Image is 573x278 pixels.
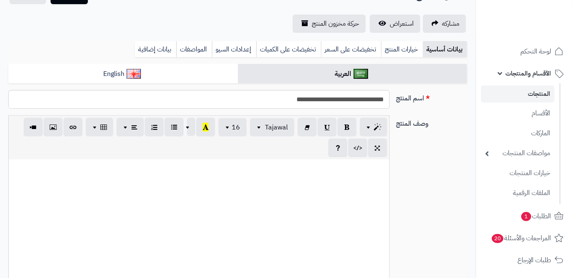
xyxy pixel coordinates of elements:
[393,115,471,129] label: وصف المنتج
[370,15,420,33] a: استعراض
[505,68,551,79] span: الأقسام والمنتجات
[219,118,247,137] button: 16
[481,85,554,102] a: المنتجات
[481,124,554,142] a: الماركات
[393,90,471,103] label: اسم المنتج
[250,118,294,137] button: Tajawal
[423,41,467,58] a: بيانات أساسية
[321,41,381,58] a: تخفيضات على السعر
[481,250,568,270] a: طلبات الإرجاع
[293,15,366,33] a: حركة مخزون المنتج
[232,122,240,132] span: 16
[491,232,551,244] span: المراجعات والأسئلة
[256,41,321,58] a: تخفيضات على الكميات
[265,122,288,132] span: Tajawal
[481,206,568,226] a: الطلبات1
[481,184,554,202] a: الملفات الرقمية
[442,19,459,29] span: مشاركه
[126,69,141,79] img: English
[135,41,176,58] a: بيانات إضافية
[176,41,212,58] a: المواصفات
[390,19,414,29] span: استعراض
[8,64,238,84] a: English
[481,41,568,61] a: لوحة التحكم
[520,46,551,57] span: لوحة التحكم
[517,254,551,266] span: طلبات الإرجاع
[238,64,468,84] a: العربية
[517,22,565,40] img: logo-2.png
[312,19,359,29] span: حركة مخزون المنتج
[481,105,554,122] a: الأقسام
[354,69,368,79] img: العربية
[212,41,256,58] a: إعدادات السيو
[481,144,554,162] a: مواصفات المنتجات
[492,234,503,243] span: 20
[381,41,423,58] a: خيارات المنتج
[520,210,551,222] span: الطلبات
[481,164,554,182] a: خيارات المنتجات
[481,228,568,248] a: المراجعات والأسئلة20
[521,212,531,221] span: 1
[423,15,466,33] a: مشاركه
